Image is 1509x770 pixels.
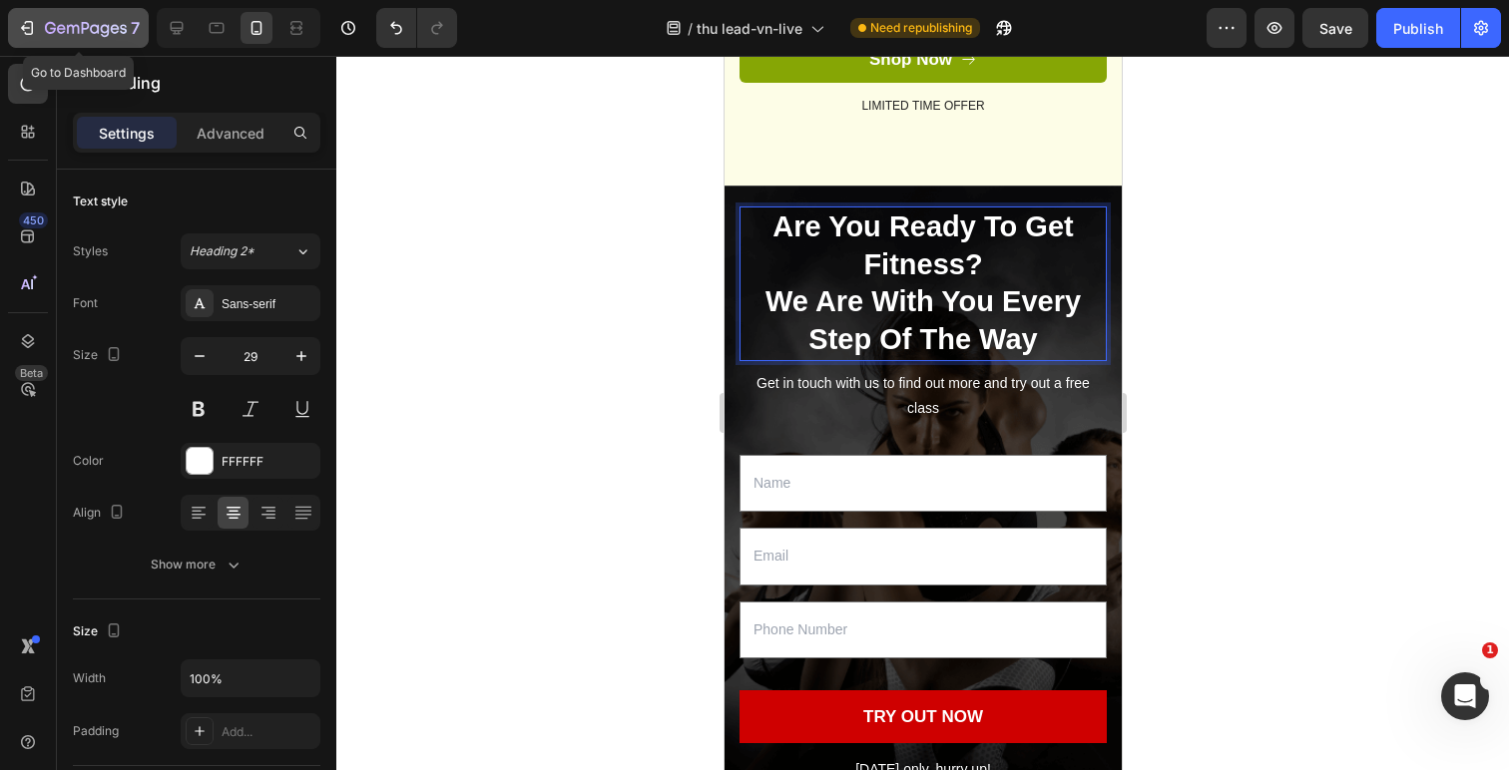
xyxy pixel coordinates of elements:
[151,555,244,575] div: Show more
[870,19,972,37] span: Need republishing
[725,56,1122,770] iframe: Design area
[15,399,382,456] input: Name
[73,500,129,527] div: Align
[1319,20,1352,37] span: Save
[1441,672,1489,720] iframe: Intercom live chat
[376,8,457,48] div: Undo/Redo
[17,315,380,365] p: Get in touch with us to find out more and try out a free class
[1302,8,1368,48] button: Save
[15,546,382,602] input: Phone Number
[17,153,380,227] p: Are You Ready To Get Fitness?
[17,227,380,302] p: We Are With You Every Step Of The Way
[222,453,315,471] div: FFFFFF
[697,18,802,39] span: thu lead-vn-live
[197,123,264,144] p: Advanced
[222,723,315,741] div: Add...
[182,660,319,696] input: Auto
[190,242,254,260] span: Heading 2*
[73,722,119,740] div: Padding
[73,452,104,470] div: Color
[97,71,312,95] p: Heading
[139,648,258,674] div: TRY OUT NOW
[17,701,380,726] p: [DATE] only, hurry up!
[15,151,382,305] h2: Rich Text Editor. Editing area: main
[73,547,320,582] button: Show more
[73,618,126,645] div: Size
[73,669,106,687] div: Width
[15,634,382,688] button: TRY OUT NOW
[1482,642,1498,658] span: 1
[19,212,48,228] div: 450
[99,123,155,144] p: Settings
[131,16,140,40] p: 7
[8,8,149,48] button: 7
[181,233,320,269] button: Heading 2*
[688,18,693,39] span: /
[15,365,48,381] div: Beta
[1376,8,1460,48] button: Publish
[73,192,128,210] div: Text style
[15,472,382,529] input: Email
[73,342,126,369] div: Size
[73,242,108,260] div: Styles
[73,294,98,312] div: Font
[1393,18,1443,39] div: Publish
[17,43,380,59] p: LIMITED TIME OFFER
[222,295,315,313] div: Sans-serif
